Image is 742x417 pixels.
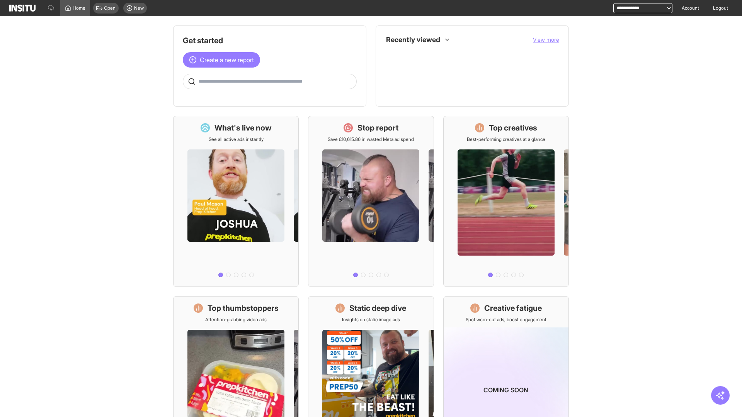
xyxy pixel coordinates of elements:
[183,35,357,46] h1: Get started
[357,122,398,133] h1: Stop report
[533,36,559,44] button: View more
[205,317,267,323] p: Attention-grabbing video ads
[489,122,537,133] h1: Top creatives
[104,5,116,11] span: Open
[173,116,299,287] a: What's live nowSee all active ads instantly
[308,116,434,287] a: Stop reportSave £10,615.86 in wasted Meta ad spend
[209,136,264,142] p: See all active ads instantly
[183,52,260,68] button: Create a new report
[443,116,569,287] a: Top creativesBest-performing creatives at a glance
[328,136,414,142] p: Save £10,615.86 in wasted Meta ad spend
[467,136,545,142] p: Best-performing creatives at a glance
[208,303,279,314] h1: Top thumbstoppers
[9,5,36,12] img: Logo
[349,303,406,314] h1: Static deep dive
[342,317,400,323] p: Insights on static image ads
[73,5,85,11] span: Home
[134,5,144,11] span: New
[214,122,272,133] h1: What's live now
[200,55,254,64] span: Create a new report
[533,36,559,43] span: View more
